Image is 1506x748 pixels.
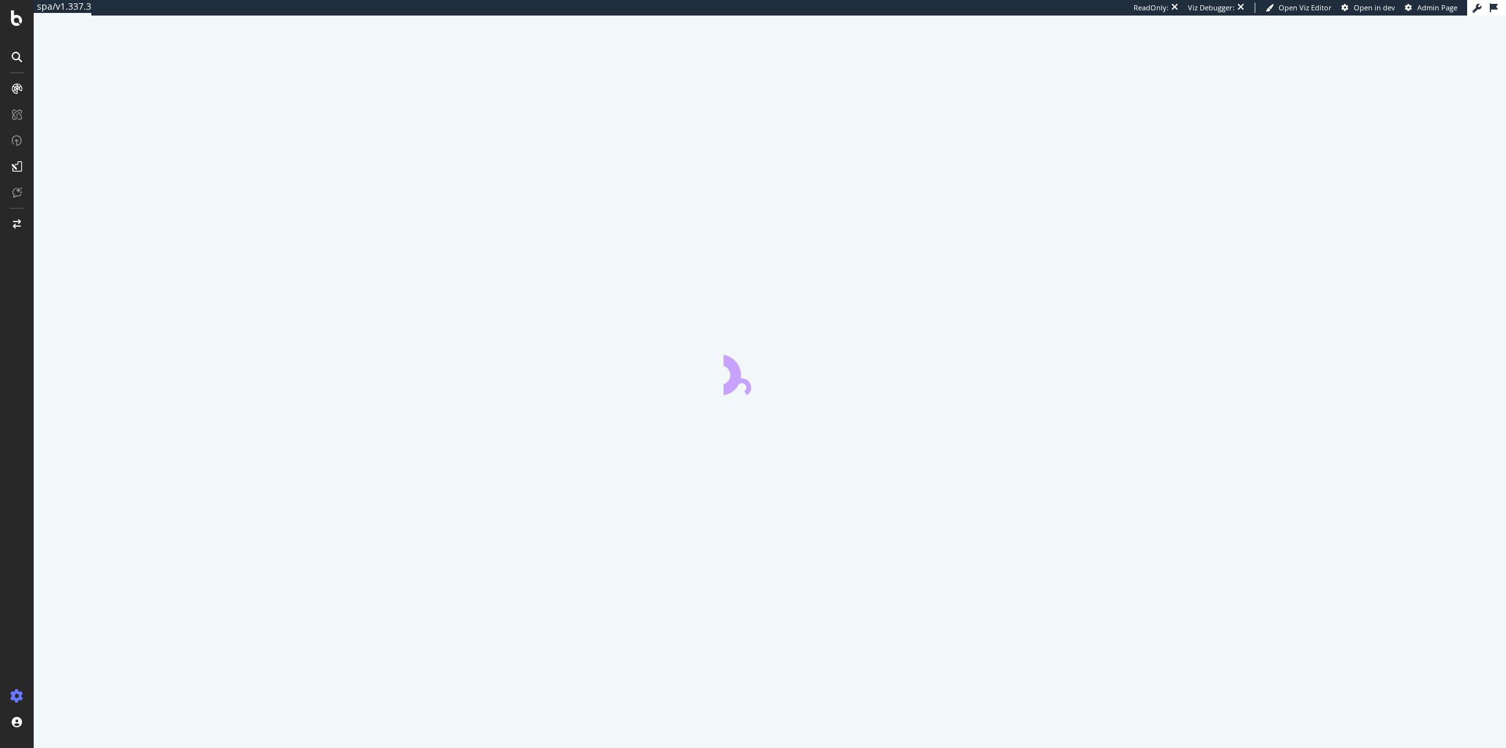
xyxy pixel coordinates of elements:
span: Admin Page [1417,3,1457,12]
div: Viz Debugger: [1188,3,1235,13]
div: ReadOnly: [1134,3,1169,13]
a: Admin Page [1405,3,1457,13]
a: Open Viz Editor [1266,3,1332,13]
div: animation [724,348,817,395]
a: Open in dev [1341,3,1395,13]
span: Open Viz Editor [1279,3,1332,12]
span: Open in dev [1354,3,1395,12]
